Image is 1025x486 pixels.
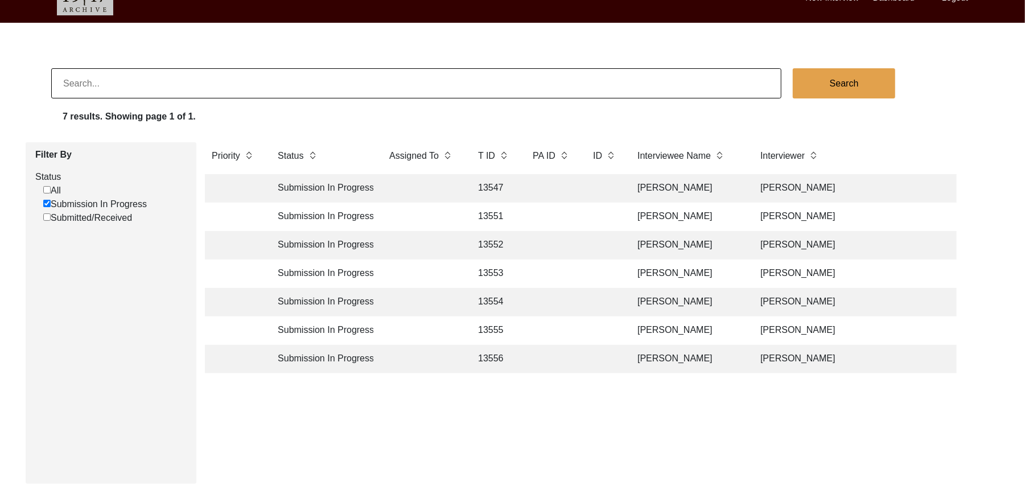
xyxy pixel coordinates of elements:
[715,149,723,162] img: sort-button.png
[271,316,373,345] td: Submission In Progress
[43,184,61,197] label: All
[631,231,744,260] td: [PERSON_NAME]
[631,288,744,316] td: [PERSON_NAME]
[754,345,953,373] td: [PERSON_NAME]
[593,149,602,163] label: ID
[754,231,953,260] td: [PERSON_NAME]
[271,260,373,288] td: Submission In Progress
[471,231,517,260] td: 13552
[63,110,196,123] label: 7 results. Showing page 1 of 1.
[631,203,744,231] td: [PERSON_NAME]
[43,200,51,207] input: Submission In Progress
[754,203,953,231] td: [PERSON_NAME]
[389,149,439,163] label: Assigned To
[278,149,303,163] label: Status
[212,149,240,163] label: Priority
[471,203,517,231] td: 13551
[271,174,373,203] td: Submission In Progress
[754,174,953,203] td: [PERSON_NAME]
[500,149,508,162] img: sort-button.png
[471,174,517,203] td: 13547
[631,260,744,288] td: [PERSON_NAME]
[754,288,953,316] td: [PERSON_NAME]
[471,345,517,373] td: 13556
[754,260,953,288] td: [PERSON_NAME]
[631,316,744,345] td: [PERSON_NAME]
[631,345,744,373] td: [PERSON_NAME]
[471,316,517,345] td: 13555
[271,288,373,316] td: Submission In Progress
[51,68,781,98] input: Search...
[43,211,132,225] label: Submitted/Received
[533,149,555,163] label: PA ID
[760,149,805,163] label: Interviewer
[471,288,517,316] td: 13554
[754,316,953,345] td: [PERSON_NAME]
[43,197,147,211] label: Submission In Progress
[637,149,711,163] label: Interviewee Name
[271,345,373,373] td: Submission In Progress
[809,149,817,162] img: sort-button.png
[43,213,51,221] input: Submitted/Received
[35,148,188,162] label: Filter By
[793,68,895,98] button: Search
[478,149,495,163] label: T ID
[271,231,373,260] td: Submission In Progress
[35,170,188,184] label: Status
[471,260,517,288] td: 13553
[271,203,373,231] td: Submission In Progress
[607,149,615,162] img: sort-button.png
[631,174,744,203] td: [PERSON_NAME]
[43,186,51,193] input: All
[560,149,568,162] img: sort-button.png
[245,149,253,162] img: sort-button.png
[443,149,451,162] img: sort-button.png
[308,149,316,162] img: sort-button.png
